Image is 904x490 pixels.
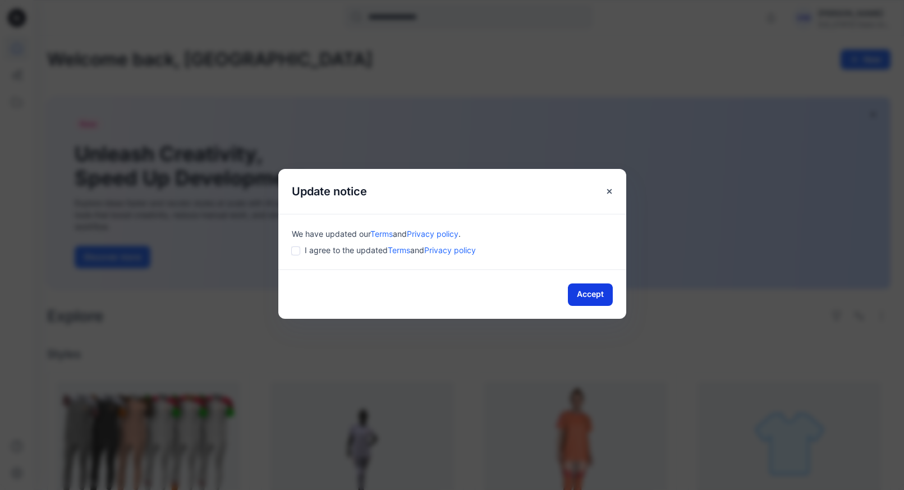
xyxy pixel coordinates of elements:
h5: Update notice [278,169,380,214]
button: Accept [568,283,613,306]
button: Close [599,181,620,202]
div: We have updated our . [292,228,613,240]
span: I agree to the updated [305,244,476,256]
span: and [410,245,424,255]
a: Privacy policy [407,229,458,239]
a: Terms [370,229,393,239]
a: Terms [388,245,410,255]
a: Privacy policy [424,245,476,255]
span: and [393,229,407,239]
